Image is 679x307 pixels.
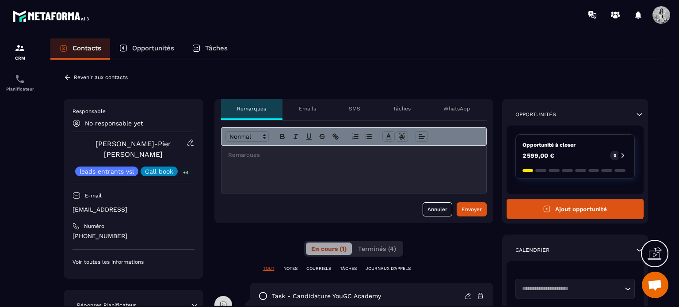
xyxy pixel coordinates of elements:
[306,243,352,255] button: En cours (1)
[72,205,195,214] p: [EMAIL_ADDRESS]
[85,120,143,127] p: No responsable yet
[393,105,411,112] p: Tâches
[2,56,38,61] p: CRM
[132,44,174,52] p: Opportunités
[15,43,25,53] img: formation
[614,152,616,159] p: 0
[642,272,668,298] div: Ouvrir le chat
[340,265,357,272] p: TÂCHES
[423,202,452,216] button: Annuler
[12,8,92,24] img: logo
[205,44,228,52] p: Tâches
[15,74,25,84] img: scheduler
[353,243,401,255] button: Terminés (4)
[72,108,195,115] p: Responsable
[74,74,128,80] p: Revenir aux contacts
[457,202,487,216] button: Envoyer
[311,245,347,252] span: En cours (1)
[358,245,396,252] span: Terminés (4)
[85,192,102,199] p: E-mail
[515,279,635,299] div: Search for option
[523,141,628,148] p: Opportunité à closer
[72,258,195,265] p: Voir toutes les informations
[2,87,38,91] p: Planificateur
[145,168,173,174] p: Call book
[263,265,275,272] p: TOUT
[95,140,171,159] a: [PERSON_NAME]-Pier [PERSON_NAME]
[2,67,38,98] a: schedulerschedulerPlanificateur
[72,44,101,52] p: Contacts
[349,105,360,112] p: SMS
[183,38,237,60] a: Tâches
[50,38,110,60] a: Contacts
[180,168,191,177] p: +4
[80,168,134,174] p: leads entrants vsl
[299,105,316,112] p: Emails
[462,205,482,214] div: Envoyer
[443,105,470,112] p: WhatsApp
[515,246,549,254] p: Calendrier
[523,152,554,159] p: 2 599,00 €
[84,223,104,230] p: Numéro
[366,265,411,272] p: JOURNAUX D'APPELS
[283,265,298,272] p: NOTES
[507,199,644,219] button: Ajout opportunité
[2,36,38,67] a: formationformationCRM
[237,105,266,112] p: Remarques
[110,38,183,60] a: Opportunités
[519,284,623,293] input: Search for option
[72,232,195,240] p: [PHONE_NUMBER]
[306,265,331,272] p: COURRIELS
[515,111,556,118] p: Opportunités
[272,292,381,300] p: task - Candidature YouGC Academy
